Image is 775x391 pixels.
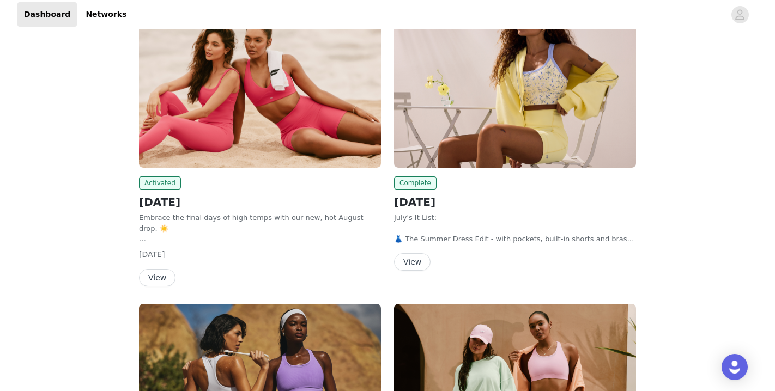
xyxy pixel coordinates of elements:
[722,354,748,380] div: Open Intercom Messenger
[139,212,381,234] p: Embrace the final days of high temps with our new, hot August drop. ☀️
[735,6,745,23] div: avatar
[79,2,133,27] a: Networks
[394,176,437,190] span: Complete
[394,258,431,266] a: View
[139,274,175,282] a: View
[139,176,181,190] span: Activated
[394,212,636,223] p: July's It List:
[394,234,636,245] p: 👗 The Summer Dress Edit - with pockets, built-in shorts and bras, of course.
[17,2,77,27] a: Dashboard
[139,269,175,286] button: View
[394,194,636,210] h2: [DATE]
[139,250,165,259] span: [DATE]
[139,194,381,210] h2: [DATE]
[394,253,431,271] button: View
